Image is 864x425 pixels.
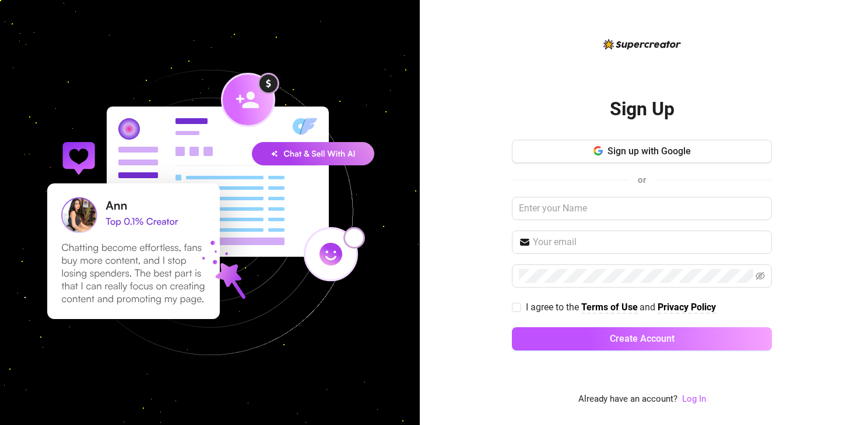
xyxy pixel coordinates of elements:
[526,302,581,313] span: I agree to the
[682,394,706,404] a: Log In
[682,392,706,406] a: Log In
[607,146,691,157] span: Sign up with Google
[533,235,765,249] input: Your email
[638,175,646,185] span: or
[512,327,772,350] button: Create Account
[658,302,716,314] a: Privacy Policy
[581,302,638,314] a: Terms of Use
[512,140,772,163] button: Sign up with Google
[610,333,675,344] span: Create Account
[658,302,716,313] strong: Privacy Policy
[578,392,677,406] span: Already have an account?
[640,302,658,313] span: and
[603,39,681,49] img: logo-BBDzfeDw.svg
[610,97,675,121] h2: Sign Up
[512,197,772,220] input: Enter your Name
[8,11,412,414] img: signup-background-D0MIrEPF.svg
[581,302,638,313] strong: Terms of Use
[756,271,765,281] span: eye-invisible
